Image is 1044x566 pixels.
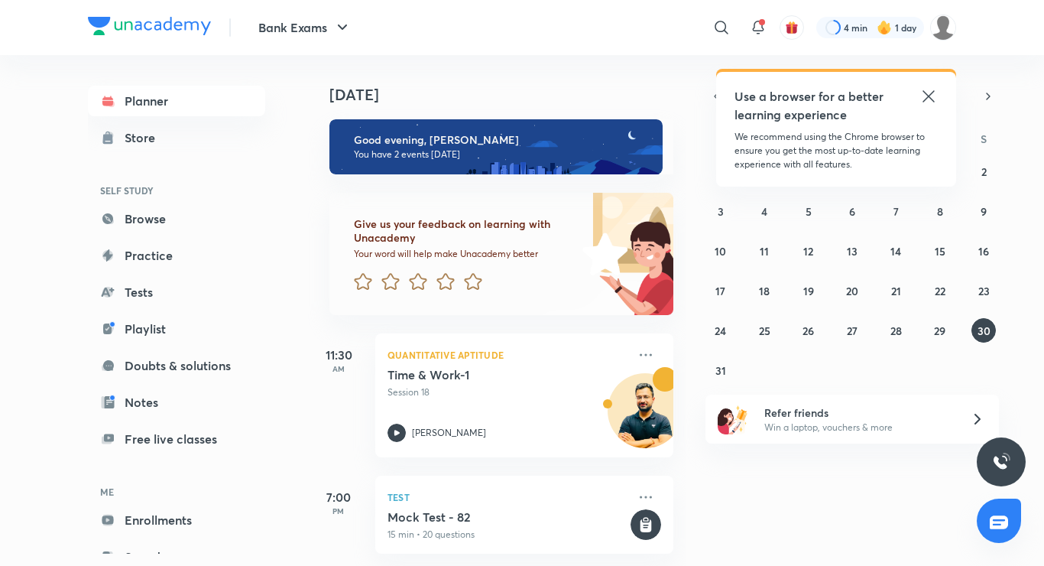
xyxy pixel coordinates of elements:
[928,199,952,223] button: August 8, 2025
[708,239,733,263] button: August 10, 2025
[752,199,777,223] button: August 4, 2025
[88,387,265,418] a: Notes
[891,284,901,298] abbr: August 21, 2025
[88,424,265,454] a: Free live classes
[796,318,821,343] button: August 26, 2025
[718,204,724,219] abbr: August 3, 2025
[88,314,265,344] a: Playlist
[847,244,858,259] abbr: August 13, 2025
[88,479,265,505] h6: ME
[387,346,627,364] p: Quantitative Aptitude
[760,244,769,259] abbr: August 11, 2025
[992,453,1010,471] img: ttu
[884,278,908,303] button: August 21, 2025
[796,199,821,223] button: August 5, 2025
[802,324,814,338] abbr: August 26, 2025
[88,177,265,203] h6: SELF STUDY
[752,318,777,343] button: August 25, 2025
[354,148,649,161] p: You have 2 events [DATE]
[759,284,770,298] abbr: August 18, 2025
[764,421,952,434] p: Win a laptop, vouchers & more
[608,382,682,455] img: Avatar
[971,199,996,223] button: August 9, 2025
[971,278,996,303] button: August 23, 2025
[88,17,211,35] img: Company Logo
[884,318,908,343] button: August 28, 2025
[88,86,265,116] a: Planner
[796,278,821,303] button: August 19, 2025
[734,130,938,171] p: We recommend using the Chrome browser to ensure you get the most up-to-date learning experience w...
[329,86,689,104] h4: [DATE]
[890,324,902,338] abbr: August 28, 2025
[840,239,864,263] button: August 13, 2025
[412,426,486,440] p: [PERSON_NAME]
[354,217,577,245] h6: Give us your feedback on learning with Unacademy
[88,350,265,381] a: Doubts & solutions
[928,318,952,343] button: August 29, 2025
[884,199,908,223] button: August 7, 2025
[88,240,265,271] a: Practice
[934,324,945,338] abbr: August 29, 2025
[718,404,748,434] img: referral
[877,20,892,35] img: streak
[88,17,211,39] a: Company Logo
[387,488,627,506] p: Test
[978,324,991,338] abbr: August 30, 2025
[387,385,627,399] p: Session 18
[308,488,369,506] h5: 7:00
[308,364,369,373] p: AM
[88,203,265,234] a: Browse
[387,367,578,382] h5: Time & Work-1
[708,358,733,382] button: August 31, 2025
[761,204,767,219] abbr: August 4, 2025
[981,164,987,179] abbr: August 2, 2025
[928,278,952,303] button: August 22, 2025
[715,284,725,298] abbr: August 17, 2025
[971,239,996,263] button: August 16, 2025
[935,244,945,259] abbr: August 15, 2025
[893,204,899,219] abbr: August 7, 2025
[981,204,987,219] abbr: August 9, 2025
[935,284,945,298] abbr: August 22, 2025
[847,324,858,338] abbr: August 27, 2025
[752,239,777,263] button: August 11, 2025
[978,244,989,259] abbr: August 16, 2025
[780,15,804,40] button: avatar
[971,159,996,184] button: August 2, 2025
[88,122,265,153] a: Store
[981,132,987,146] abbr: Saturday
[840,318,864,343] button: August 27, 2025
[752,278,777,303] button: August 18, 2025
[734,87,887,124] h5: Use a browser for a better learning experience
[354,133,649,147] h6: Good evening, [PERSON_NAME]
[849,204,855,219] abbr: August 6, 2025
[796,239,821,263] button: August 12, 2025
[928,239,952,263] button: August 15, 2025
[971,318,996,343] button: August 30, 2025
[88,505,265,535] a: Enrollments
[840,199,864,223] button: August 6, 2025
[249,12,361,43] button: Bank Exams
[354,248,577,260] p: Your word will help make Unacademy better
[329,119,663,174] img: evening
[803,244,813,259] abbr: August 12, 2025
[387,509,627,525] h5: Mock Test - 82
[708,278,733,303] button: August 17, 2025
[715,363,726,378] abbr: August 31, 2025
[937,204,943,219] abbr: August 8, 2025
[930,15,956,41] img: snehal rajesh
[308,506,369,516] p: PM
[708,199,733,223] button: August 3, 2025
[759,324,770,338] abbr: August 25, 2025
[715,324,726,338] abbr: August 24, 2025
[88,277,265,307] a: Tests
[840,278,864,303] button: August 20, 2025
[387,528,627,542] p: 15 min • 20 questions
[884,239,908,263] button: August 14, 2025
[764,405,952,421] h6: Refer friends
[708,318,733,343] button: August 24, 2025
[806,204,812,219] abbr: August 5, 2025
[890,244,901,259] abbr: August 14, 2025
[125,128,164,147] div: Store
[978,284,990,298] abbr: August 23, 2025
